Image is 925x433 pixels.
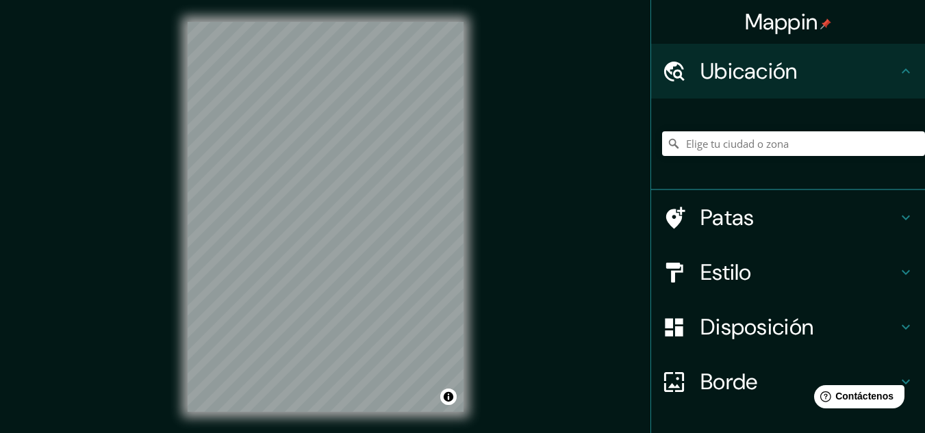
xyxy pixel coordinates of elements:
[440,389,457,405] button: Activar o desactivar atribución
[651,300,925,354] div: Disposición
[651,44,925,99] div: Ubicación
[700,258,752,287] font: Estilo
[700,313,813,341] font: Disposición
[745,8,818,36] font: Mappin
[820,18,831,29] img: pin-icon.png
[700,57,798,86] font: Ubicación
[700,367,758,396] font: Borde
[700,203,755,232] font: Patas
[803,380,910,418] iframe: Lanzador de widgets de ayuda
[651,354,925,409] div: Borde
[651,190,925,245] div: Patas
[662,131,925,156] input: Elige tu ciudad o zona
[188,22,464,412] canvas: Mapa
[651,245,925,300] div: Estilo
